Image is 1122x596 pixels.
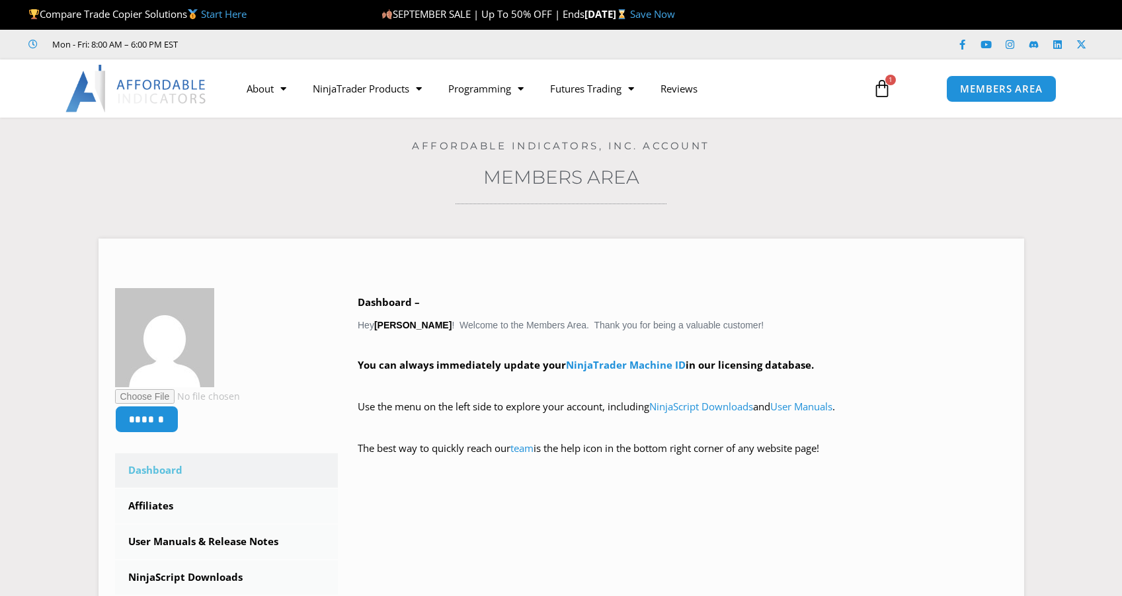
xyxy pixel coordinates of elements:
a: team [510,441,534,455]
a: Affiliates [115,489,339,523]
span: SEPTEMBER SALE | Up To 50% OFF | Ends [381,7,584,20]
img: 306a39d853fe7ca0a83b64c3a9ab38c2617219f6aea081d20322e8e32295346b [115,288,214,387]
a: Dashboard [115,453,339,488]
a: Affordable Indicators, Inc. Account [412,139,710,152]
a: NinjaScript Downloads [649,400,753,413]
strong: [DATE] [584,7,630,20]
a: NinjaScript Downloads [115,560,339,595]
img: LogoAI | Affordable Indicators – NinjaTrader [65,65,208,112]
a: User Manuals & Release Notes [115,525,339,559]
p: The best way to quickly reach our is the help icon in the bottom right corner of any website page! [358,439,1008,476]
span: MEMBERS AREA [960,84,1043,94]
a: NinjaTrader Machine ID [566,358,686,371]
a: Programming [435,73,537,104]
img: ⌛ [617,9,627,19]
a: NinjaTrader Products [300,73,435,104]
a: About [233,73,300,104]
img: 🏆 [29,9,39,19]
a: Save Now [630,7,675,20]
span: Compare Trade Copier Solutions [28,7,247,20]
span: 1 [885,75,896,85]
a: User Manuals [770,400,832,413]
a: Futures Trading [537,73,647,104]
iframe: Customer reviews powered by Trustpilot [196,38,395,51]
a: MEMBERS AREA [946,75,1057,102]
a: Start Here [201,7,247,20]
strong: [PERSON_NAME] [374,320,452,330]
div: Hey ! Welcome to the Members Area. Thank you for being a valuable customer! [358,293,1008,476]
strong: You can always immediately update your in our licensing database. [358,358,814,371]
b: Dashboard – [358,295,420,309]
nav: Menu [233,73,858,104]
a: 1 [853,69,911,108]
img: 🥇 [188,9,198,19]
p: Use the menu on the left side to explore your account, including and . [358,398,1008,435]
img: 🍂 [382,9,392,19]
a: Members Area [483,166,639,188]
span: Mon - Fri: 8:00 AM – 6:00 PM EST [49,36,178,52]
a: Reviews [647,73,711,104]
